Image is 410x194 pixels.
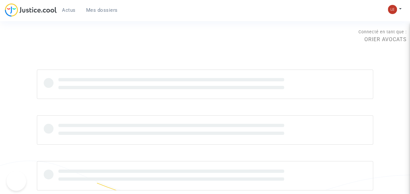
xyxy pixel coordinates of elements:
[62,7,76,13] span: Actus
[81,5,123,15] a: Mes dossiers
[7,171,26,191] iframe: Toggle Customer Support
[388,5,397,14] img: 7d989c7df380ac848c7da5f314e8ff03
[5,3,57,17] img: jc-logo.svg
[358,29,407,34] span: Connecté en tant que :
[57,5,81,15] a: Actus
[86,7,118,13] span: Mes dossiers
